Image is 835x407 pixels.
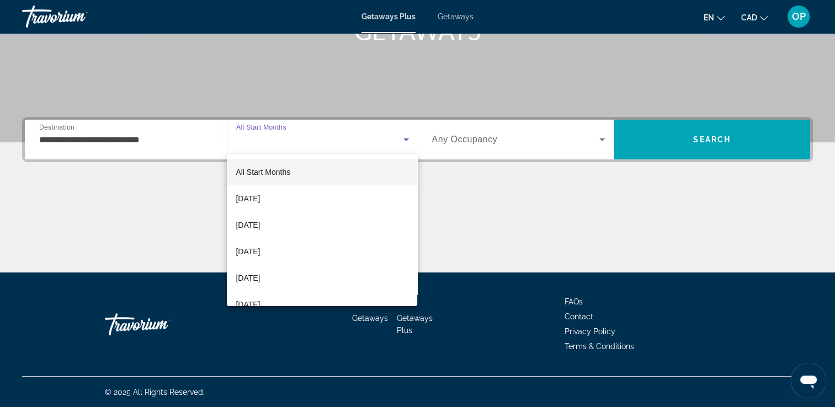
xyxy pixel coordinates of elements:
[236,298,260,311] span: [DATE]
[236,168,290,176] span: All Start Months
[236,218,260,232] span: [DATE]
[236,271,260,285] span: [DATE]
[236,245,260,258] span: [DATE]
[236,192,260,205] span: [DATE]
[791,363,826,398] iframe: Button to launch messaging window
